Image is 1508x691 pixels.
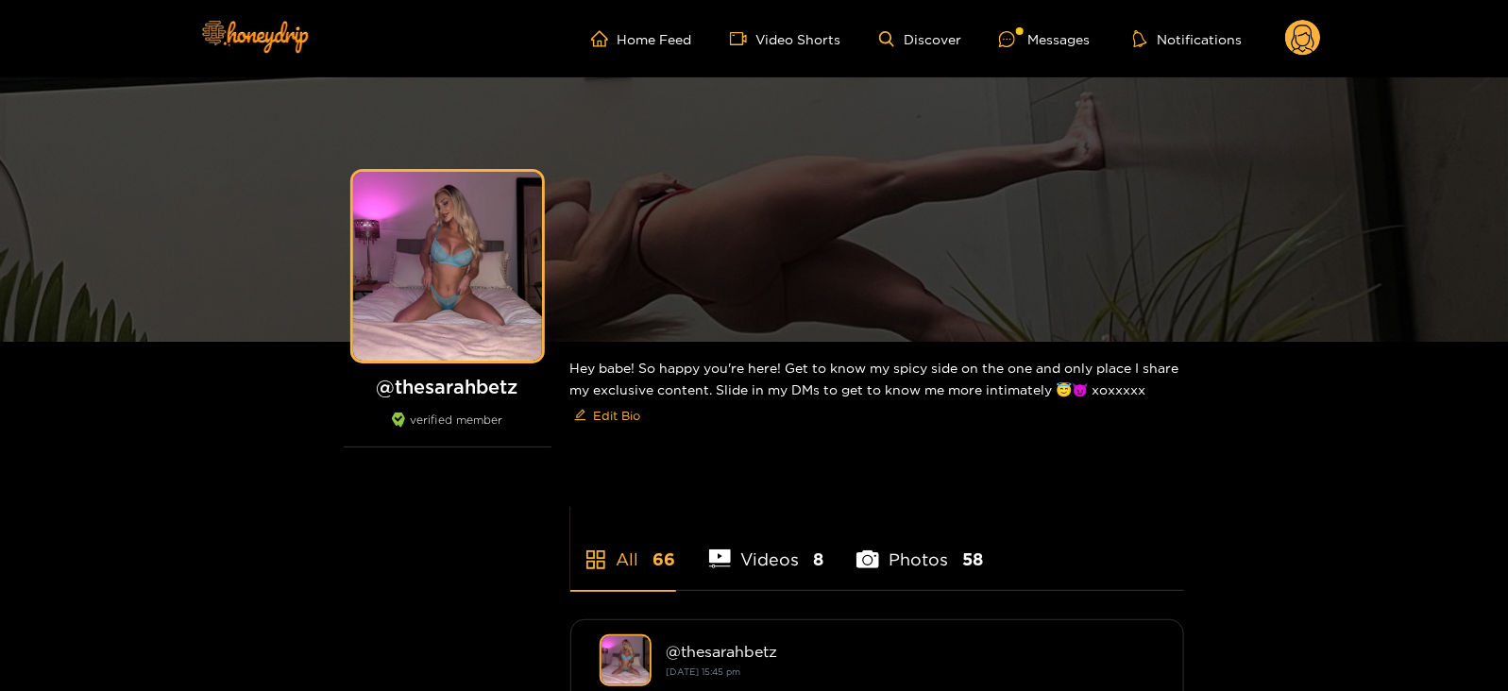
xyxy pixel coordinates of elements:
span: edit [574,409,586,423]
span: video-camera [730,30,756,47]
li: Photos [856,505,983,590]
span: 8 [813,548,823,571]
div: Messages [999,28,1090,50]
span: 58 [962,548,983,571]
span: home [591,30,618,47]
a: Video Shorts [730,30,841,47]
li: Videos [709,505,824,590]
div: Hey babe! So happy you're here! Get to know my spicy side on the one and only place I share my ex... [570,342,1184,446]
a: Home Feed [591,30,692,47]
a: Discover [879,31,961,47]
h1: @ thesarahbetz [344,375,551,398]
span: 66 [653,548,676,571]
div: @ thesarahbetz [667,643,1155,660]
div: verified member [344,413,551,447]
span: Edit Bio [594,406,641,425]
button: Notifications [1127,29,1247,48]
button: editEdit Bio [570,400,645,430]
li: All [570,505,676,590]
img: thesarahbetz [600,634,652,686]
small: [DATE] 15:45 pm [667,666,741,677]
span: appstore [585,548,607,571]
